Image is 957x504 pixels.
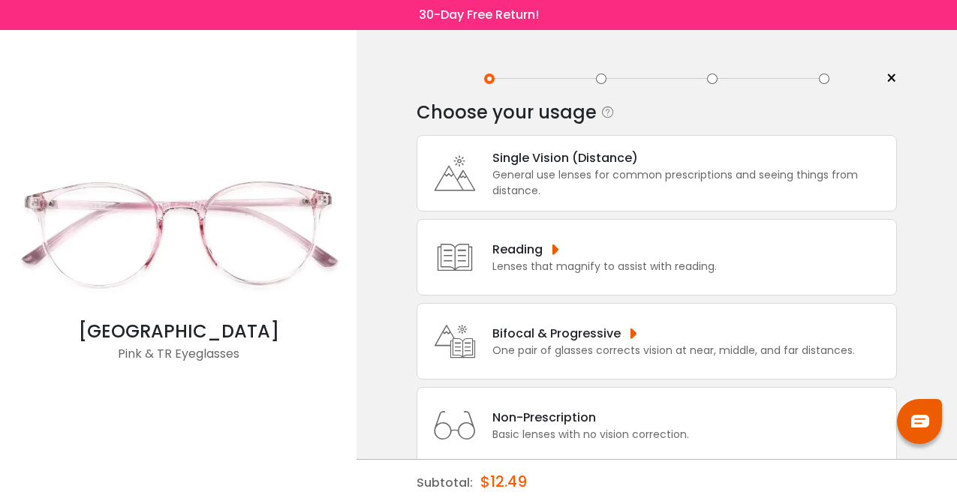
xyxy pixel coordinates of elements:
[492,408,689,427] div: Non-Prescription
[492,324,855,343] div: Bifocal & Progressive
[492,259,717,274] div: Lenses that magnify to assist with reading.
[8,318,349,345] div: [GEOGRAPHIC_DATA]
[492,167,889,199] div: General use lenses for common prescriptions and seeing things from distance.
[911,415,929,427] img: chat
[492,343,855,358] div: One pair of glasses corrects vision at near, middle, and far distances.
[480,460,527,503] div: $12.49
[8,345,349,375] div: Pink & TR Eyeglasses
[492,240,717,259] div: Reading
[417,97,597,127] div: Choose your usage
[492,427,689,442] div: Basic lenses with no vision correction.
[874,67,897,90] a: ×
[492,148,889,167] div: Single Vision (Distance)
[8,147,349,318] img: Pink Denmark - TR Eyeglasses
[886,67,897,90] span: ×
